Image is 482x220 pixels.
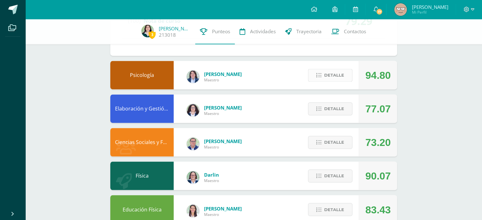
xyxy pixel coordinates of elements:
[110,61,174,89] div: Psicología
[308,169,352,182] button: Detalle
[324,136,344,148] span: Detalle
[204,138,242,144] span: [PERSON_NAME]
[195,19,235,44] a: Punteos
[141,25,154,37] img: 4935db1020889ec8a770b94a1ae4485b.png
[110,128,174,156] div: Ciencias Sociales y Formación Ciudadana 4
[159,25,190,32] a: [PERSON_NAME]
[344,28,366,35] span: Contactos
[110,161,174,190] div: Física
[159,32,176,38] a: 213018
[204,77,242,83] span: Maestro
[324,103,344,115] span: Detalle
[394,3,407,16] img: 1d5ff08e5e634c33347504321c809827.png
[235,19,280,44] a: Actividades
[365,128,391,157] div: 73.20
[110,94,174,123] div: Elaboración y Gestión de Proyectos
[280,19,326,44] a: Trayectoria
[324,69,344,81] span: Detalle
[308,136,352,149] button: Detalle
[204,178,219,183] span: Maestro
[308,102,352,115] button: Detalle
[187,204,199,217] img: 68dbb99899dc55733cac1a14d9d2f825.png
[204,111,242,116] span: Maestro
[187,171,199,184] img: 571966f00f586896050bf2f129d9ef0a.png
[204,104,242,111] span: [PERSON_NAME]
[212,28,230,35] span: Punteos
[204,71,242,77] span: [PERSON_NAME]
[187,137,199,150] img: c1c1b07ef08c5b34f56a5eb7b3c08b85.png
[412,4,448,10] span: [PERSON_NAME]
[308,69,352,82] button: Detalle
[204,211,242,217] span: Maestro
[326,19,371,44] a: Contactos
[365,95,391,123] div: 77.07
[250,28,276,35] span: Actividades
[308,203,352,216] button: Detalle
[204,205,242,211] span: [PERSON_NAME]
[324,170,344,182] span: Detalle
[365,61,391,90] div: 94.80
[365,162,391,190] div: 90.07
[204,172,219,178] span: Darlin
[376,8,383,15] span: 17
[324,204,344,215] span: Detalle
[149,31,156,39] span: 3
[187,70,199,83] img: 101204560ce1c1800cde82bcd5e5712f.png
[412,9,448,15] span: Mi Perfil
[296,28,322,35] span: Trayectoria
[204,144,242,150] span: Maestro
[187,104,199,116] img: ba02aa29de7e60e5f6614f4096ff8928.png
